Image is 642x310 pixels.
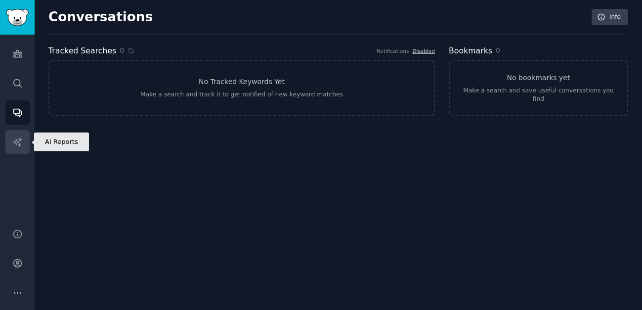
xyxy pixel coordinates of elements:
[48,9,153,25] h2: Conversations
[48,60,435,116] a: No Tracked Keywords YetMake a search and track it to get notified of new keyword matches
[412,48,435,54] a: Disabled
[507,73,570,83] h3: No bookmarks yet
[140,90,343,99] div: Make a search and track it to get notified of new keyword matches
[449,45,492,57] h2: Bookmarks
[120,45,124,56] span: 0
[457,87,620,104] div: Make a search and save useful conversations you find
[377,47,409,54] div: Notifications
[199,77,285,87] h3: No Tracked Keywords Yet
[496,46,500,54] span: 0
[592,9,628,26] a: Info
[449,60,628,116] a: No bookmarks yetMake a search and save useful conversations you find
[48,45,116,57] h2: Tracked Searches
[6,9,29,26] img: GummySearch logo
